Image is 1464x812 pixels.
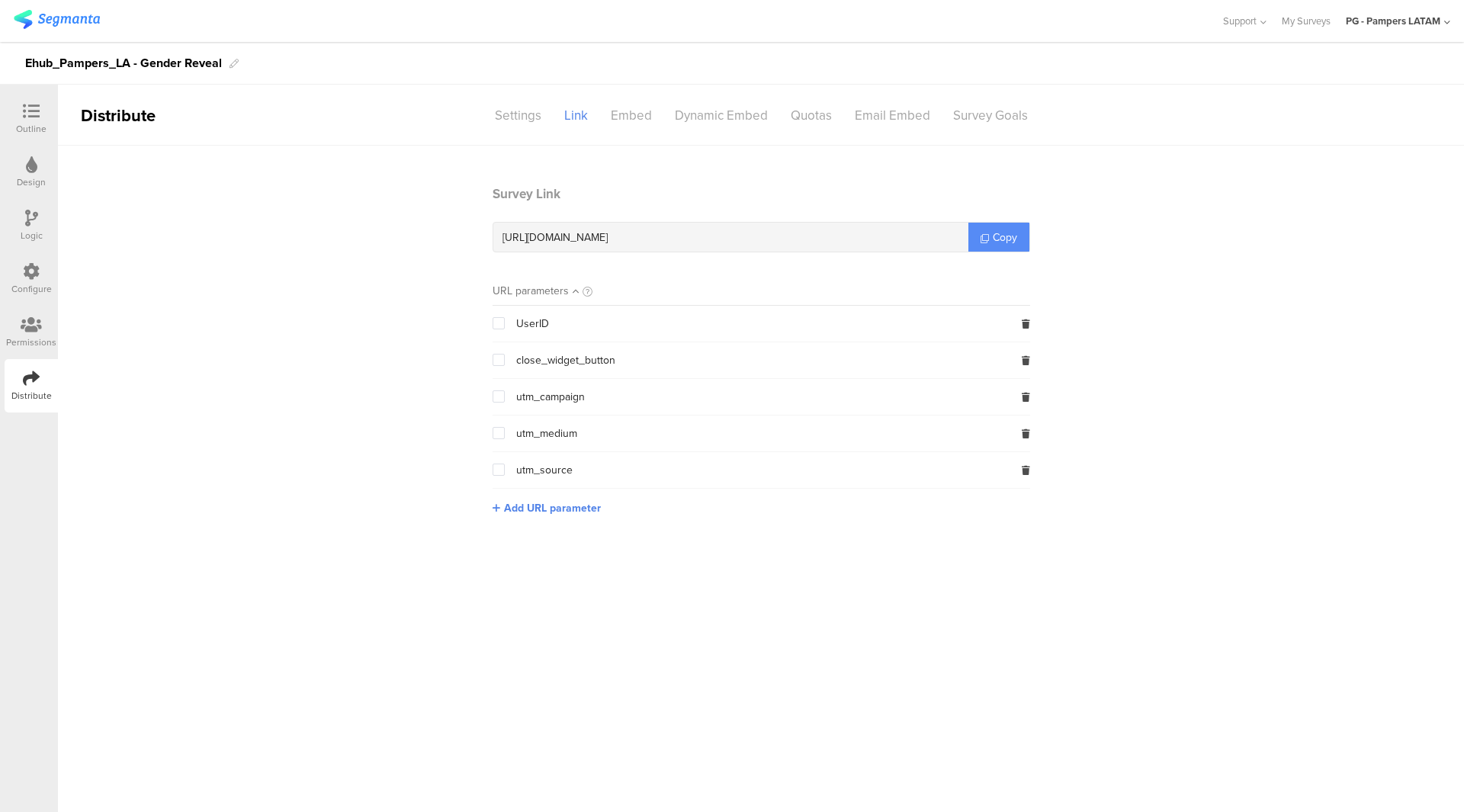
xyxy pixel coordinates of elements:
[504,500,601,516] span: Add URL parameter
[25,51,222,75] div: Ehub_Pampers_LA - Gender Reveal
[843,102,942,129] div: Email Embed
[993,229,1017,246] span: Copy
[599,102,663,129] div: Embed
[516,428,577,440] span: utm_medium
[14,10,100,29] img: segmanta logo
[553,102,599,129] div: Link
[516,318,549,330] span: UserID
[516,355,615,367] span: close_widget_button
[17,175,46,189] div: Design
[493,500,601,516] button: Add URL parameter
[1346,14,1440,28] div: PG - Pampers LATAM
[493,185,1030,204] header: Survey Link
[516,464,573,477] span: utm_source
[663,102,779,129] div: Dynamic Embed
[11,282,52,296] div: Configure
[502,229,608,246] span: [URL][DOMAIN_NAME]
[16,122,47,136] div: Outline
[493,283,569,299] div: URL parameters
[6,335,56,349] div: Permissions
[483,102,553,129] div: Settings
[573,285,579,297] i: Sort
[779,102,843,129] div: Quotas
[11,389,52,403] div: Distribute
[516,391,585,403] span: utm_campaign
[21,229,43,242] div: Logic
[942,102,1039,129] div: Survey Goals
[58,103,233,128] div: Distribute
[1223,14,1257,28] span: Support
